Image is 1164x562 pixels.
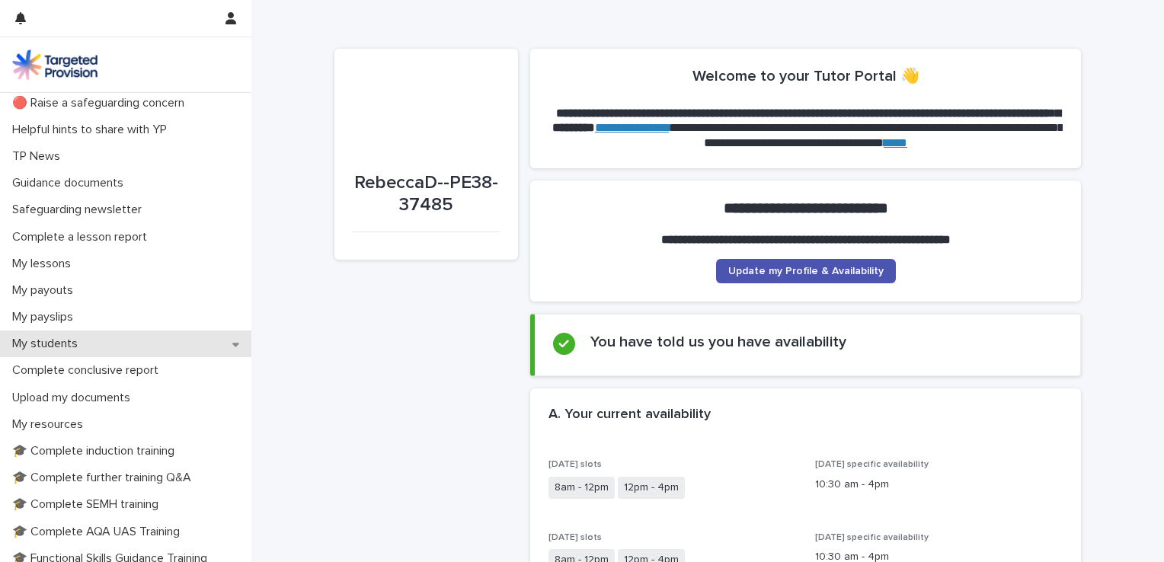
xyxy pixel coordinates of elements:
[6,203,154,217] p: Safeguarding newsletter
[6,525,192,539] p: 🎓 Complete AQA UAS Training
[590,333,846,351] h2: You have told us you have availability
[815,533,929,542] span: [DATE] specific availability
[548,533,602,542] span: [DATE] slots
[716,259,896,283] a: Update my Profile & Availability
[6,471,203,485] p: 🎓 Complete further training Q&A
[6,176,136,190] p: Guidance documents
[353,172,500,216] p: RebeccaD--PE38-37485
[6,257,83,271] p: My lessons
[6,283,85,298] p: My payouts
[6,363,171,378] p: Complete conclusive report
[548,460,602,469] span: [DATE] slots
[6,497,171,512] p: 🎓 Complete SEMH training
[6,337,90,351] p: My students
[12,49,98,80] img: M5nRWzHhSzIhMunXDL62
[6,391,142,405] p: Upload my documents
[618,477,685,499] span: 12pm - 4pm
[548,407,711,423] h2: A. Your current availability
[692,67,919,85] h2: Welcome to your Tutor Portal 👋
[6,123,179,137] p: Helpful hints to share with YP
[6,417,95,432] p: My resources
[6,444,187,458] p: 🎓 Complete induction training
[728,266,884,276] span: Update my Profile & Availability
[815,477,1063,493] p: 10:30 am - 4pm
[6,149,72,164] p: TP News
[6,230,159,244] p: Complete a lesson report
[548,477,615,499] span: 8am - 12pm
[815,460,929,469] span: [DATE] specific availability
[6,310,85,324] p: My payslips
[6,96,197,110] p: 🔴 Raise a safeguarding concern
